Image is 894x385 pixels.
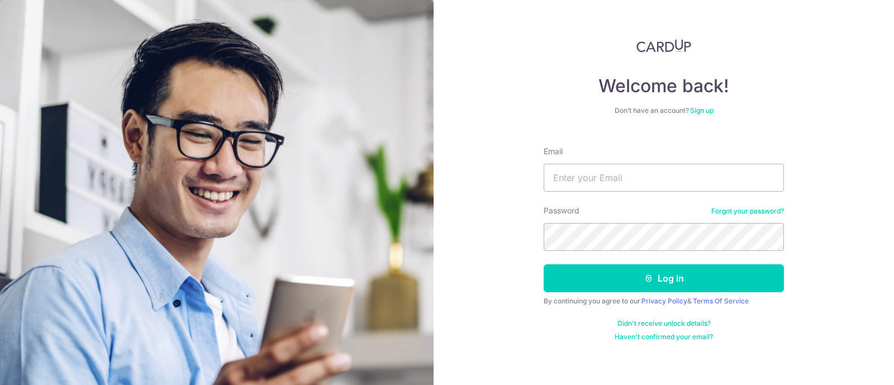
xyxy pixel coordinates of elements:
[617,319,711,328] a: Didn't receive unlock details?
[693,297,749,305] a: Terms Of Service
[544,264,784,292] button: Log in
[636,39,691,53] img: CardUp Logo
[544,205,579,216] label: Password
[641,297,687,305] a: Privacy Policy
[711,207,784,216] a: Forgot your password?
[544,297,784,306] div: By continuing you agree to our &
[544,75,784,97] h4: Welcome back!
[544,164,784,192] input: Enter your Email
[544,146,563,157] label: Email
[615,332,713,341] a: Haven't confirmed your email?
[544,106,784,115] div: Don’t have an account?
[690,106,714,115] a: Sign up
